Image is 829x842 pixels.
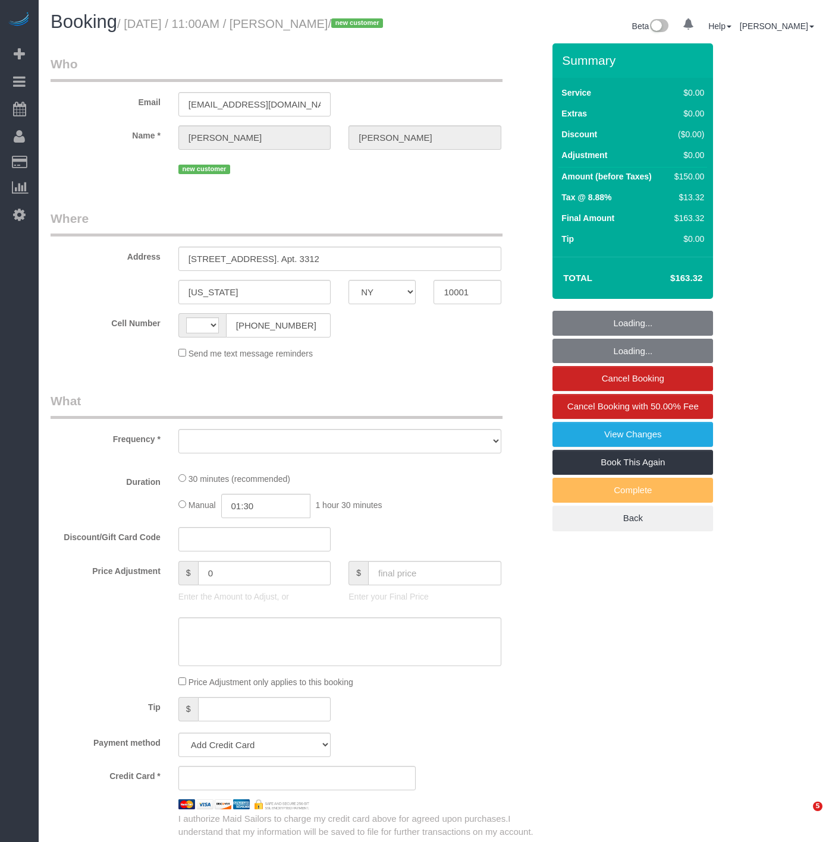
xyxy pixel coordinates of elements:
[178,561,198,585] span: $
[42,527,169,543] label: Discount/Gift Card Code
[635,273,702,283] h4: $163.32
[563,273,592,283] strong: Total
[789,802,817,830] iframe: Intercom live chat
[649,19,668,34] img: New interface
[348,125,501,150] input: Last Name
[561,212,614,224] label: Final Amount
[670,108,704,119] div: $0.00
[670,149,704,161] div: $0.00
[670,191,704,203] div: $13.32
[670,128,704,140] div: ($0.00)
[42,733,169,749] label: Payment method
[348,591,501,603] p: Enter your Final Price
[328,17,387,30] span: /
[368,561,501,585] input: final price
[178,92,331,116] input: Email
[226,313,331,338] input: Cell Number
[189,772,406,783] iframe: Secure card payment input frame
[178,125,331,150] input: First Name
[42,125,169,141] label: Name *
[561,87,591,99] label: Service
[169,812,552,838] div: I authorize Maid Sailors to charge my credit card above for agreed upon purchases.
[189,500,216,510] span: Manual
[670,233,704,245] div: $0.00
[42,697,169,713] label: Tip
[42,766,169,782] label: Credit Card *
[42,313,169,329] label: Cell Number
[315,500,382,510] span: 1 hour 30 minutes
[552,394,713,419] a: Cancel Booking with 50.00% Fee
[552,506,713,531] a: Back
[51,392,503,419] legend: What
[42,92,169,108] label: Email
[178,591,331,603] p: Enter the Amount to Adjust, or
[561,171,651,182] label: Amount (before Taxes)
[178,697,198,721] span: $
[178,280,331,304] input: City
[552,422,713,447] a: View Changes
[740,21,814,31] a: [PERSON_NAME]
[632,21,669,31] a: Beta
[178,813,533,836] span: I understand that my information will be saved to file for further transactions on my account.
[42,472,169,488] label: Duration
[348,561,368,585] span: $
[561,128,597,140] label: Discount
[42,561,169,577] label: Price Adjustment
[189,677,353,687] span: Price Adjustment only applies to this booking
[434,280,501,304] input: Zip Code
[189,349,313,358] span: Send me text message reminders
[331,18,383,28] span: new customer
[813,802,822,811] span: 5
[189,474,290,484] span: 30 minutes (recommended)
[561,191,611,203] label: Tax @ 8.88%
[169,799,319,810] img: credit cards
[552,366,713,391] a: Cancel Booking
[670,171,704,182] div: $150.00
[561,233,574,245] label: Tip
[178,165,230,174] span: new customer
[552,450,713,475] a: Book This Again
[51,11,117,32] span: Booking
[567,401,699,411] span: Cancel Booking with 50.00% Fee
[561,149,607,161] label: Adjustment
[42,247,169,263] label: Address
[562,53,707,67] h3: Summary
[7,12,31,29] img: Automaid Logo
[670,87,704,99] div: $0.00
[708,21,731,31] a: Help
[51,55,503,82] legend: Who
[42,429,169,445] label: Frequency *
[51,210,503,236] legend: Where
[670,212,704,224] div: $163.32
[117,17,387,30] small: / [DATE] / 11:00AM / [PERSON_NAME]
[561,108,587,119] label: Extras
